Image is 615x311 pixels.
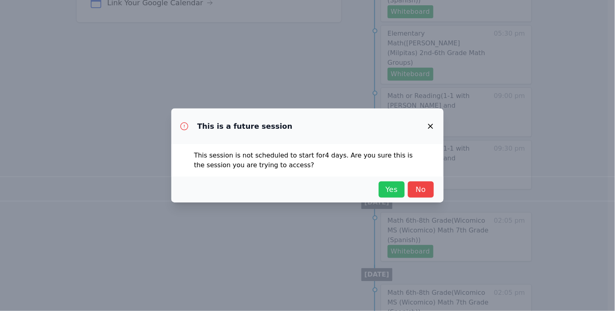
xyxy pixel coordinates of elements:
p: This session is not scheduled to start for 4 days . Are you sure this is the session you are tryi... [194,151,421,170]
h3: This is a future session [197,121,293,131]
span: No [412,184,430,195]
span: Yes [383,184,401,195]
button: Yes [379,181,405,198]
button: No [408,181,434,198]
